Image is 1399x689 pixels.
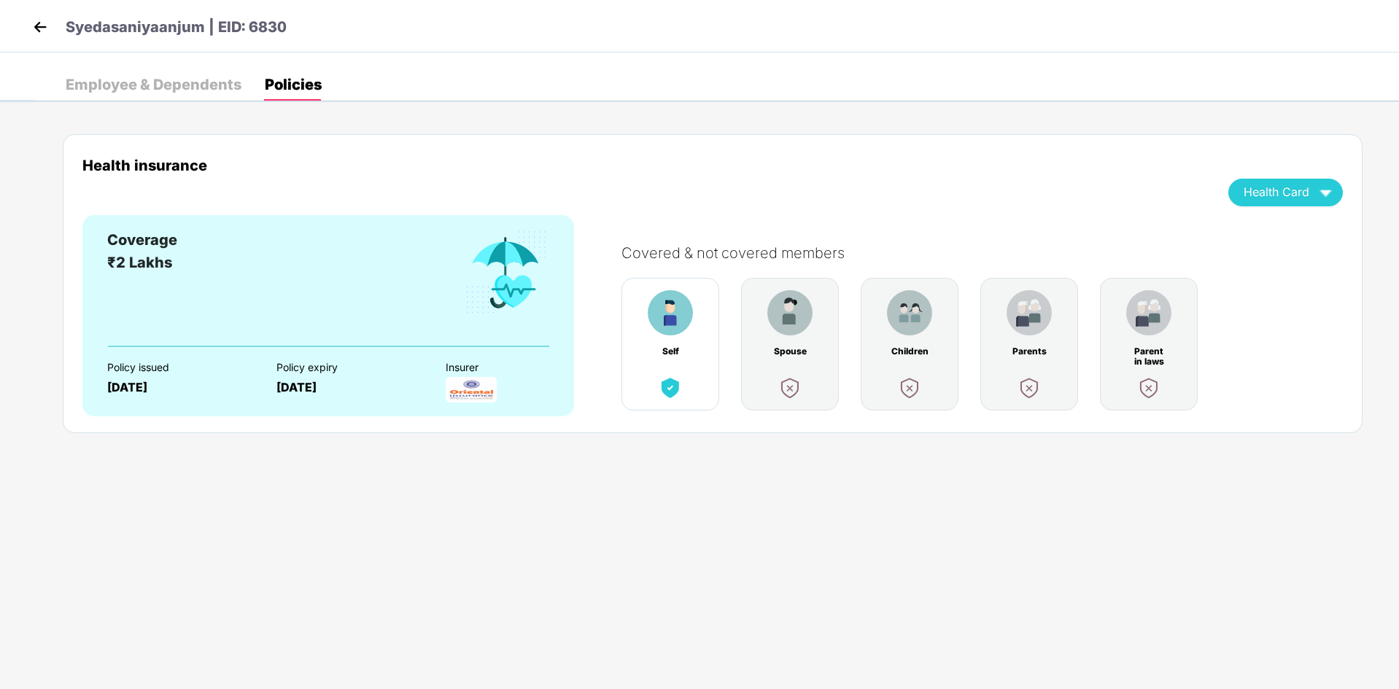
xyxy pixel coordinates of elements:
img: benefitCardImg [463,229,549,316]
img: benefitCardImg [767,290,813,335]
div: [DATE] [276,381,420,394]
div: Policies [265,77,322,92]
div: Coverage [107,229,177,252]
img: benefitCardImg [648,290,693,335]
img: benefitCardImg [657,375,683,401]
p: Syedasaniyaanjum | EID: 6830 [66,16,287,39]
div: Insurer [446,362,589,373]
img: benefitCardImg [777,375,803,401]
div: [DATE] [107,381,251,394]
img: benefitCardImg [1016,375,1042,401]
div: Health insurance [82,157,1206,174]
div: Covered & not covered members [621,244,1357,262]
img: back [29,16,51,38]
div: Self [651,346,689,357]
img: benefitCardImg [1007,290,1052,335]
div: Policy expiry [276,362,420,373]
img: wAAAAASUVORK5CYII= [1313,179,1338,205]
div: Parent in laws [1130,346,1168,357]
div: Policy issued [107,362,251,373]
button: Health Card [1228,179,1343,206]
div: Parents [1010,346,1048,357]
div: Employee & Dependents [66,77,241,92]
img: benefitCardImg [1126,290,1171,335]
img: benefitCardImg [1136,375,1162,401]
div: Children [891,346,929,357]
span: Health Card [1244,188,1309,196]
span: ₹2 Lakhs [107,254,172,271]
img: InsurerLogo [446,377,497,402]
img: benefitCardImg [896,375,923,401]
div: Spouse [771,346,809,357]
img: benefitCardImg [887,290,932,335]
